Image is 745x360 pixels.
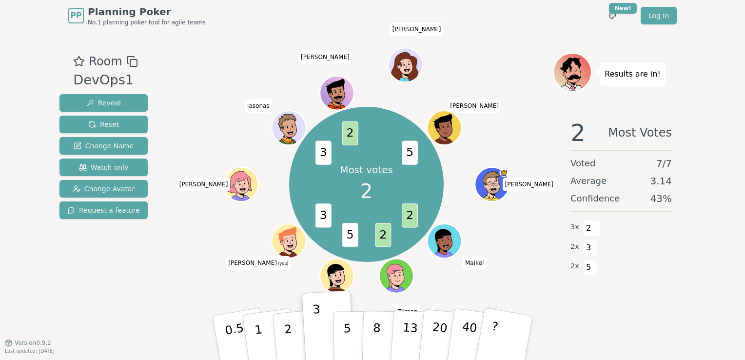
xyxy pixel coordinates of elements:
[88,120,119,129] span: Reset
[650,192,672,205] span: 43 %
[570,222,579,233] span: 3 x
[570,261,579,272] span: 2 x
[59,94,148,112] button: Reveal
[402,204,418,228] span: 2
[583,240,594,256] span: 3
[315,204,331,228] span: 3
[70,10,81,21] span: PP
[342,223,358,247] span: 5
[402,141,418,165] span: 5
[73,184,135,194] span: Change Avatar
[73,70,137,90] div: DevOps1
[313,302,323,356] p: 3
[390,22,444,36] span: Click to change your name
[583,220,594,237] span: 2
[88,19,206,26] span: No.1 planning poker tool for agile teams
[59,116,148,133] button: Reset
[89,53,122,70] span: Room
[59,180,148,198] button: Change Avatar
[298,50,352,64] span: Click to change your name
[570,121,586,144] span: 2
[273,225,305,257] button: Click to change your avatar
[570,241,579,252] span: 2 x
[177,178,231,191] span: Click to change your name
[315,141,331,165] span: 3
[499,168,508,177] span: Thijs is the host
[340,163,393,177] p: Most votes
[583,259,594,276] span: 5
[609,3,637,14] div: New!
[656,157,672,170] span: 7 / 7
[86,98,121,108] span: Reveal
[59,159,148,176] button: Watch only
[463,256,486,270] span: Click to change your name
[448,99,501,113] span: Click to change your name
[73,53,85,70] button: Add as favourite
[375,223,391,247] span: 2
[88,5,206,19] span: Planning Poker
[360,177,372,206] span: 2
[604,7,621,24] button: New!
[277,261,289,266] span: (you)
[605,67,661,81] p: Results are in!
[59,137,148,155] button: Change Name
[59,201,148,219] button: Request a feature
[570,174,607,188] span: Average
[226,256,291,270] span: Click to change your name
[68,5,206,26] a: PPPlanning PokerNo.1 planning poker tool for agile teams
[67,205,140,215] span: Request a feature
[5,339,51,347] button: Version0.9.2
[650,174,672,188] span: 3.14
[641,7,677,24] a: Log in
[570,157,596,170] span: Voted
[79,162,129,172] span: Watch only
[395,304,420,318] span: Click to change your name
[503,178,556,191] span: Click to change your name
[15,339,51,347] span: Version 0.9.2
[570,192,620,205] span: Confidence
[342,121,358,145] span: 2
[245,99,272,113] span: Click to change your name
[5,348,55,354] span: Last updated: [DATE]
[608,121,672,144] span: Most Votes
[74,141,134,151] span: Change Name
